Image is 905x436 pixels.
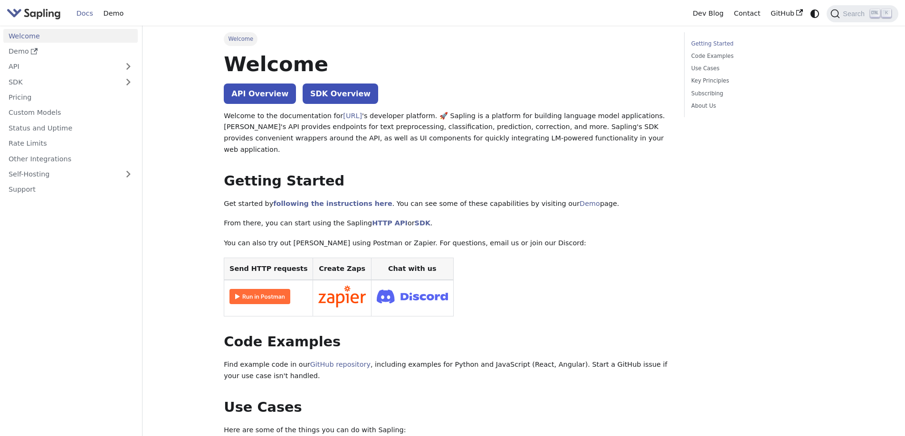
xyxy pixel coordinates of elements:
a: Code Examples [691,52,820,61]
h1: Welcome [224,51,670,77]
a: Subscribing [691,89,820,98]
a: Other Integrations [3,152,138,166]
button: Expand sidebar category 'API' [119,60,138,74]
a: Key Principles [691,76,820,85]
a: GitHub [765,6,808,21]
a: Docs [71,6,98,21]
a: SDK Overview [303,83,378,104]
img: Connect in Zapier [318,286,366,307]
a: Status and Uptime [3,121,138,135]
a: Use Cases [691,64,820,73]
span: Search [840,10,870,18]
nav: Breadcrumbs [224,32,670,46]
a: Demo [3,45,138,58]
a: GitHub repository [310,361,371,368]
a: HTTP API [372,219,408,227]
img: Run in Postman [229,289,290,304]
a: Getting Started [691,39,820,48]
h2: Use Cases [224,399,670,416]
a: Contact [729,6,766,21]
p: Welcome to the documentation for 's developer platform. 🚀 Sapling is a platform for building lang... [224,111,670,156]
a: Support [3,183,138,196]
a: Rate Limits [3,137,138,150]
button: Switch between dark and light mode (currently system mode) [808,7,822,20]
a: Self-Hosting [3,167,138,181]
a: [URL] [343,112,362,120]
th: Create Zaps [313,258,372,280]
a: Demo [98,6,129,21]
th: Chat with us [371,258,453,280]
a: SDK [3,75,119,89]
h2: Getting Started [224,173,670,190]
button: Expand sidebar category 'SDK' [119,75,138,89]
img: Sapling.ai [7,7,61,20]
a: Demo [580,200,600,207]
button: Search (Ctrl+K) [827,5,898,22]
p: Here are some of the things you can do with Sapling: [224,425,670,436]
span: Welcome [224,32,257,46]
p: Get started by . You can see some of these capabilities by visiting our page. [224,198,670,210]
a: Pricing [3,91,138,104]
a: SDK [415,219,430,227]
h2: Code Examples [224,334,670,351]
a: Custom Models [3,106,138,120]
p: You can also try out [PERSON_NAME] using Postman or Zapier. For questions, email us or join our D... [224,238,670,249]
a: API [3,60,119,74]
a: Dev Blog [687,6,728,21]
a: About Us [691,102,820,111]
a: API Overview [224,83,296,104]
a: following the instructions here [273,200,392,207]
p: From there, you can start using the Sapling or . [224,218,670,229]
a: Welcome [3,29,138,43]
a: Sapling.ai [7,7,64,20]
kbd: K [882,9,891,18]
img: Join Discord [377,287,448,306]
th: Send HTTP requests [224,258,313,280]
p: Find example code in our , including examples for Python and JavaScript (React, Angular). Start a... [224,359,670,382]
